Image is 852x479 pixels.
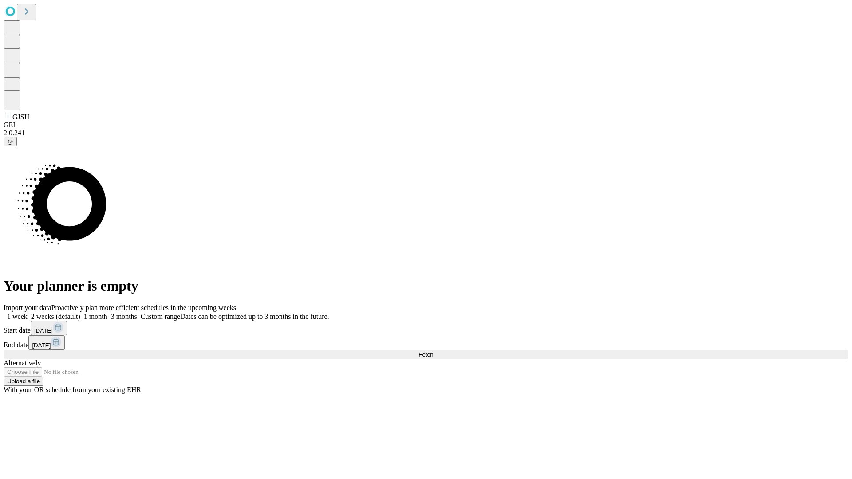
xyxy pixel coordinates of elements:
span: 3 months [111,313,137,320]
div: GEI [4,121,848,129]
button: Upload a file [4,377,43,386]
div: 2.0.241 [4,129,848,137]
span: Alternatively [4,359,41,367]
span: With your OR schedule from your existing EHR [4,386,141,393]
span: Dates can be optimized up to 3 months in the future. [180,313,329,320]
span: Custom range [141,313,180,320]
span: [DATE] [34,327,53,334]
span: 1 month [84,313,107,320]
button: [DATE] [31,321,67,335]
div: Start date [4,321,848,335]
button: [DATE] [28,335,65,350]
span: 1 week [7,313,28,320]
h1: Your planner is empty [4,278,848,294]
span: Fetch [418,351,433,358]
span: [DATE] [32,342,51,349]
button: @ [4,137,17,146]
div: End date [4,335,848,350]
button: Fetch [4,350,848,359]
span: Import your data [4,304,51,311]
span: 2 weeks (default) [31,313,80,320]
span: Proactively plan more efficient schedules in the upcoming weeks. [51,304,238,311]
span: @ [7,138,13,145]
span: GJSH [12,113,29,121]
